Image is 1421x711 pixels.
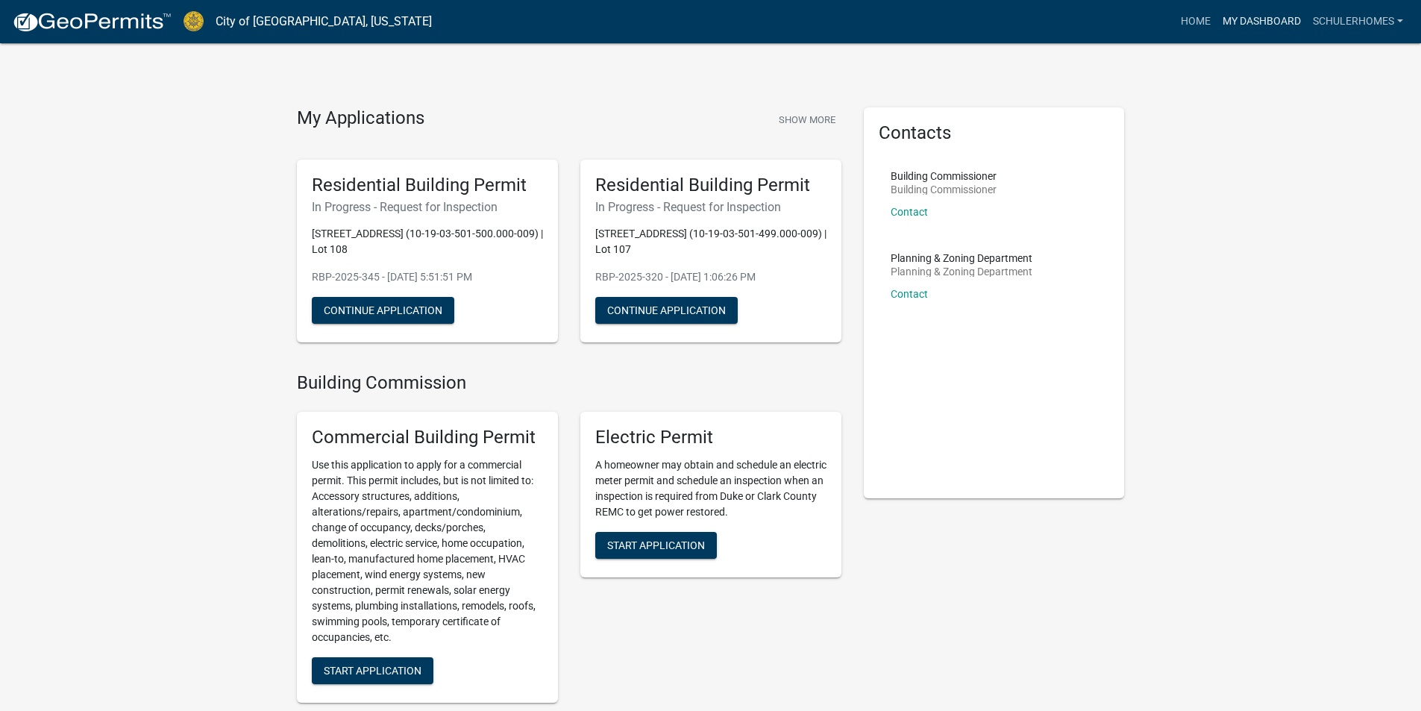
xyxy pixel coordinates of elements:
button: Show More [773,107,841,132]
h5: Residential Building Permit [595,175,826,196]
p: [STREET_ADDRESS] (10-19-03-501-500.000-009) | Lot 108 [312,226,543,257]
img: City of Jeffersonville, Indiana [183,11,204,31]
h5: Electric Permit [595,427,826,448]
button: Start Application [595,532,717,559]
p: Use this application to apply for a commercial permit. This permit includes, but is not limited t... [312,457,543,645]
p: Planning & Zoning Department [891,266,1032,277]
h6: In Progress - Request for Inspection [312,200,543,214]
h4: Building Commission [297,372,841,394]
p: RBP-2025-345 - [DATE] 5:51:51 PM [312,269,543,285]
p: Building Commissioner [891,171,997,181]
button: Start Application [312,657,433,684]
p: A homeowner may obtain and schedule an electric meter permit and schedule an inspection when an i... [595,457,826,520]
a: My Dashboard [1217,7,1307,36]
h5: Contacts [879,122,1110,144]
h4: My Applications [297,107,424,130]
a: Contact [891,206,928,218]
p: RBP-2025-320 - [DATE] 1:06:26 PM [595,269,826,285]
h6: In Progress - Request for Inspection [595,200,826,214]
span: Start Application [607,539,705,551]
button: Continue Application [595,297,738,324]
a: Contact [891,288,928,300]
h5: Commercial Building Permit [312,427,543,448]
p: Building Commissioner [891,184,997,195]
a: City of [GEOGRAPHIC_DATA], [US_STATE] [216,9,432,34]
h5: Residential Building Permit [312,175,543,196]
a: Home [1175,7,1217,36]
p: [STREET_ADDRESS] (10-19-03-501-499.000-009) | Lot 107 [595,226,826,257]
span: Start Application [324,665,421,677]
button: Continue Application [312,297,454,324]
p: Planning & Zoning Department [891,253,1032,263]
a: Schulerhomes [1307,7,1409,36]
